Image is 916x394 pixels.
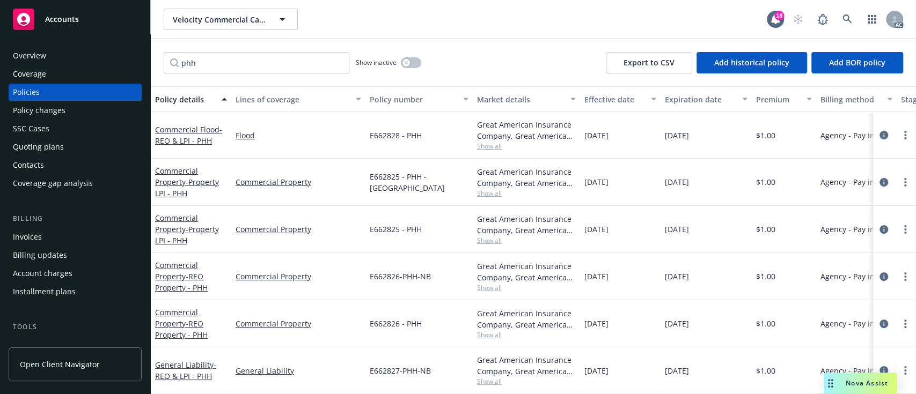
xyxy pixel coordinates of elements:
[13,65,46,83] div: Coverage
[816,86,897,112] button: Billing method
[9,175,142,192] a: Coverage gap analysis
[13,175,93,192] div: Coverage gap analysis
[899,270,912,283] a: more
[665,94,736,105] div: Expiration date
[164,9,298,30] button: Velocity Commercial Capital
[370,271,431,282] span: E662826-PHH-NB
[756,94,800,105] div: Premium
[665,318,689,329] span: [DATE]
[477,283,576,292] span: Show all
[697,52,807,73] button: Add historical policy
[13,228,42,246] div: Invoices
[584,271,609,282] span: [DATE]
[820,365,889,376] span: Agency - Pay in full
[155,213,219,246] a: Commercial Property
[756,271,775,282] span: $1.00
[714,57,789,68] span: Add historical policy
[756,318,775,329] span: $1.00
[236,176,361,188] a: Commercial Property
[155,124,222,146] a: Commercial Flood
[774,11,784,20] div: 18
[9,283,142,300] a: Installment plans
[370,94,457,105] div: Policy number
[580,86,661,112] button: Effective date
[473,86,580,112] button: Market details
[820,176,889,188] span: Agency - Pay in full
[477,166,576,189] div: Great American Insurance Company, Great American Insurance Group, Steamboat IS, Inc. (formally Br...
[820,130,889,141] span: Agency - Pay in full
[13,337,58,354] div: Manage files
[356,58,397,67] span: Show inactive
[9,138,142,155] a: Quoting plans
[665,176,689,188] span: [DATE]
[820,271,889,282] span: Agency - Pay in full
[756,365,775,376] span: $1.00
[665,271,689,282] span: [DATE]
[899,176,912,189] a: more
[13,102,65,119] div: Policy changes
[665,130,689,141] span: [DATE]
[9,65,142,83] a: Coverage
[899,317,912,330] a: more
[9,322,142,332] div: Tools
[661,86,752,112] button: Expiration date
[584,176,609,188] span: [DATE]
[752,86,816,112] button: Premium
[155,360,216,381] a: General Liability
[13,265,72,282] div: Account charges
[370,224,422,235] span: E662825 - PHH
[477,377,576,386] span: Show all
[155,260,208,293] a: Commercial Property
[899,223,912,236] a: more
[370,171,468,194] span: E662825 - PHH - [GEOGRAPHIC_DATA]
[13,47,46,64] div: Overview
[370,130,422,141] span: E662828 - PHH
[236,94,349,105] div: Lines of coverage
[820,318,889,329] span: Agency - Pay in full
[820,94,881,105] div: Billing method
[370,365,431,376] span: E662827-PHH-NB
[9,213,142,224] div: Billing
[477,330,576,339] span: Show all
[155,177,219,198] span: - Property LPI - PHH
[13,138,64,155] div: Quoting plans
[756,130,775,141] span: $1.00
[877,223,890,236] a: circleInformation
[236,271,361,282] a: Commercial Property
[9,337,142,354] a: Manage files
[787,9,809,30] a: Start snowing
[665,224,689,235] span: [DATE]
[812,9,833,30] a: Report a Bug
[155,94,215,105] div: Policy details
[236,130,361,141] a: Flood
[9,265,142,282] a: Account charges
[877,364,890,377] a: circleInformation
[899,364,912,377] a: more
[624,57,675,68] span: Export to CSV
[236,318,361,329] a: Commercial Property
[477,308,576,330] div: Great American Insurance Company, Great American Insurance Group, Steamboat IS, Inc. (formally Br...
[846,378,888,388] span: Nova Assist
[756,224,775,235] span: $1.00
[606,52,692,73] button: Export to CSV
[824,373,837,394] div: Drag to move
[45,15,79,24] span: Accounts
[9,228,142,246] a: Invoices
[584,224,609,235] span: [DATE]
[477,213,576,236] div: Great American Insurance Company, Great American Insurance Group, Steamboat IS, Inc. (formally Br...
[13,283,76,300] div: Installment plans
[9,120,142,137] a: SSC Cases
[155,224,219,246] span: - Property LPI - PHH
[13,157,44,174] div: Contacts
[13,247,67,264] div: Billing updates
[824,373,897,394] button: Nova Assist
[477,236,576,245] span: Show all
[477,94,564,105] div: Market details
[13,84,40,101] div: Policies
[9,84,142,101] a: Policies
[13,120,49,137] div: SSC Cases
[155,307,208,340] a: Commercial Property
[477,189,576,198] span: Show all
[365,86,473,112] button: Policy number
[829,57,885,68] span: Add BOR policy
